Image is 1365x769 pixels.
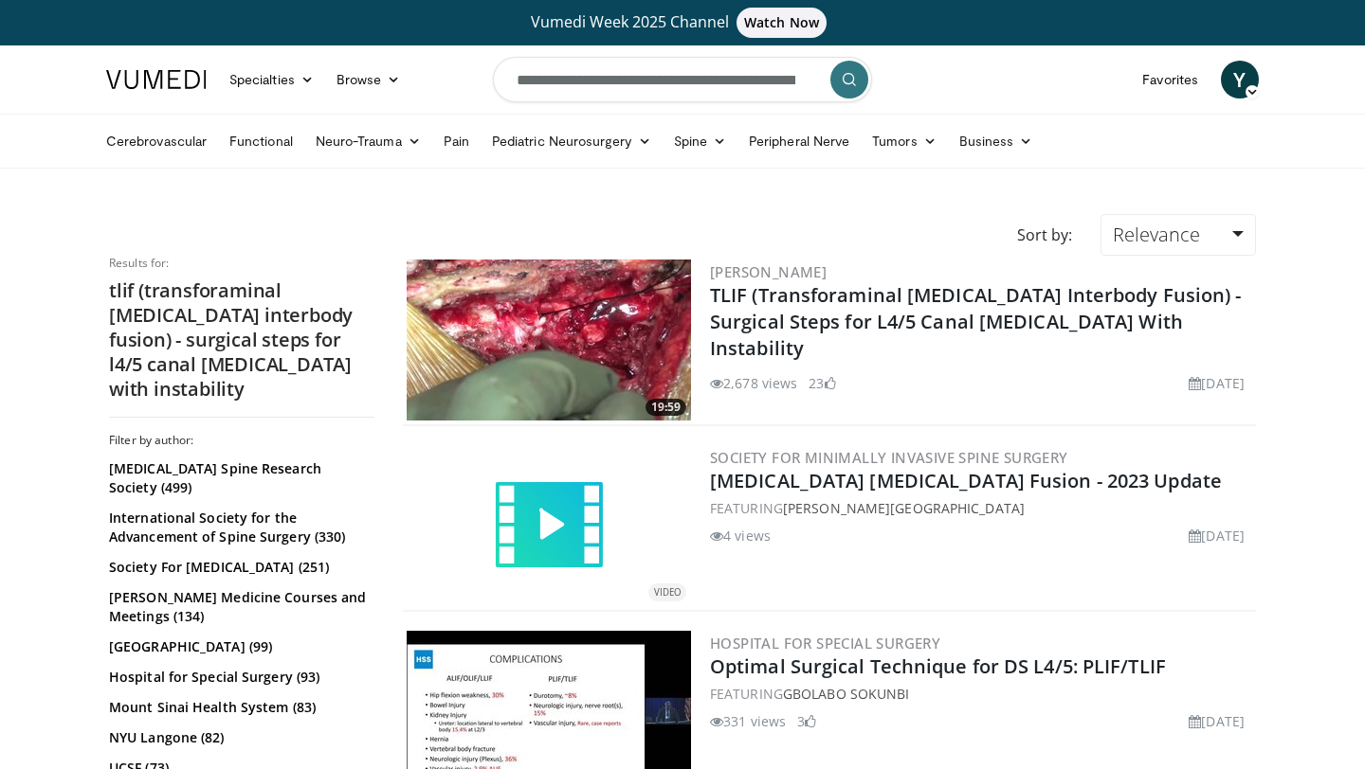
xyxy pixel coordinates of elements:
a: Pediatric Neurosurgery [481,122,663,160]
a: Hospital for Special Surgery [710,634,940,653]
a: Pain [432,122,481,160]
li: 2,678 views [710,373,797,393]
a: [PERSON_NAME] Medicine Courses and Meetings (134) [109,588,370,626]
div: Sort by: [1003,214,1086,256]
span: Relevance [1113,222,1200,247]
img: 55c4cc14-a047-45dc-91b7-efcccad56c5a.300x170_q85_crop-smart_upscale.jpg [407,259,691,420]
img: video.svg [492,469,606,582]
li: 3 [797,711,816,731]
li: [DATE] [1189,711,1245,731]
div: FEATURING [710,684,1252,704]
a: [MEDICAL_DATA] [MEDICAL_DATA] Fusion - 2023 Update [710,468,1222,493]
a: Cerebrovascular [95,122,218,160]
a: NYU Langone (82) [109,728,370,747]
h3: Filter by author: [109,433,374,448]
a: Business [948,122,1045,160]
a: Browse [325,61,412,98]
input: Search topics, interventions [493,57,872,102]
a: Society for Minimally Invasive Spine Surgery [710,448,1068,467]
h2: tlif (transforaminal [MEDICAL_DATA] interbody fusion) - surgical steps for l4/5 canal [MEDICAL_DA... [109,278,374,402]
a: Peripheral Nerve [737,122,861,160]
a: Tumors [861,122,948,160]
li: 23 [809,373,835,393]
small: VIDEO [654,586,681,599]
li: [DATE] [1189,373,1245,393]
p: Results for: [109,256,374,271]
a: Functional [218,122,304,160]
div: FEATURING [710,498,1252,518]
li: 331 views [710,711,786,731]
li: 4 views [710,526,771,545]
a: Society For [MEDICAL_DATA] (251) [109,558,370,577]
a: 19:59 [407,259,691,420]
img: VuMedi Logo [106,70,207,89]
span: Watch Now [737,8,827,38]
a: Vumedi Week 2025 ChannelWatch Now [109,8,1256,38]
a: [PERSON_NAME][GEOGRAPHIC_DATA] [783,499,1025,517]
a: Specialties [218,61,325,98]
a: Spine [663,122,737,160]
a: Gbolabo Sokunbi [783,685,910,703]
a: [PERSON_NAME] [710,262,827,281]
a: TLIF (Transforaminal [MEDICAL_DATA] Interbody Fusion) - Surgical Steps for L4/5 Canal [MEDICAL_DA... [710,282,1242,361]
a: Neuro-Trauma [304,122,432,160]
a: [MEDICAL_DATA] Spine Research Society (499) [109,459,370,497]
span: 19:59 [646,399,686,416]
a: Favorites [1131,61,1210,98]
a: VIDEO [407,469,691,582]
a: Hospital for Special Surgery (93) [109,668,370,687]
a: Relevance [1101,214,1256,256]
a: Mount Sinai Health System (83) [109,698,370,717]
a: International Society for the Advancement of Spine Surgery (330) [109,509,370,546]
a: Y [1221,61,1259,98]
a: Optimal Surgical Technique for DS L4/5: PLIF/TLIF [710,653,1166,679]
li: [DATE] [1189,526,1245,545]
a: [GEOGRAPHIC_DATA] (99) [109,637,370,656]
